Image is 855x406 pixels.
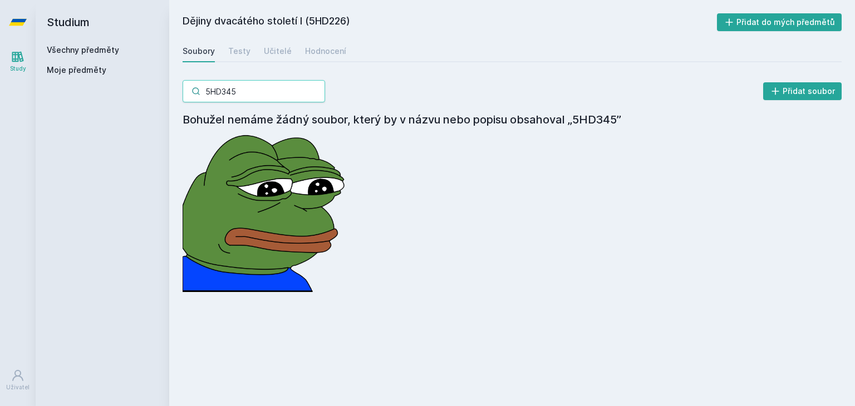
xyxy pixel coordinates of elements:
[2,363,33,397] a: Uživatel
[183,46,215,57] div: Soubory
[228,40,250,62] a: Testy
[183,80,325,102] input: Hledej soubor
[2,44,33,78] a: Study
[228,46,250,57] div: Testy
[47,45,119,55] a: Všechny předměty
[305,46,346,57] div: Hodnocení
[183,111,842,128] h4: Bohužel nemáme žádný soubor, který by v názvu nebo popisu obsahoval „5HD345”
[183,128,350,292] img: error_picture.png
[264,46,292,57] div: Učitelé
[6,383,30,392] div: Uživatel
[264,40,292,62] a: Učitelé
[717,13,842,31] button: Přidat do mých předmětů
[183,13,717,31] h2: Dějiny dvacátého století I (5HD226)
[47,65,106,76] span: Moje předměty
[763,82,842,100] button: Přidat soubor
[183,40,215,62] a: Soubory
[305,40,346,62] a: Hodnocení
[10,65,26,73] div: Study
